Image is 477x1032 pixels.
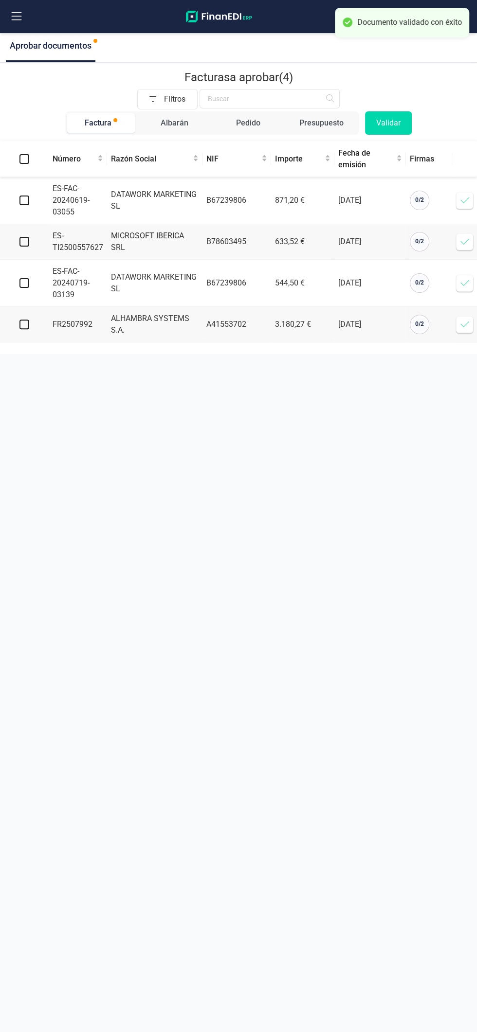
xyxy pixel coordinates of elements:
[137,89,198,109] button: Filtros
[85,117,111,129] div: Factura
[334,307,406,342] td: [DATE]
[334,260,406,307] td: [DATE]
[164,89,197,109] span: Filtros
[334,177,406,224] td: [DATE]
[49,307,107,342] td: FR2507992
[202,307,271,342] td: A41553702
[202,260,271,307] td: B67239806
[206,153,259,165] span: NIF
[49,177,107,224] td: ES-FAC-20240619-03055
[406,142,452,177] th: Firmas
[365,111,412,135] button: Validar
[271,224,334,260] td: 633,52 €
[161,117,188,129] div: Albarán
[415,238,424,245] span: 0 / 2
[10,40,92,51] span: Aprobar documentos
[111,153,191,165] span: Razón Social
[275,153,323,165] span: Importe
[200,89,340,108] input: Buscar
[186,11,252,22] img: Logo Finanedi
[53,153,95,165] span: Número
[271,177,334,224] td: 871,20 €
[107,177,202,224] td: DATAWORK MARKETING SL
[271,260,334,307] td: 544,50 €
[107,224,202,260] td: MICROSOFT IBERICA SRL
[415,320,424,327] span: 0 / 2
[184,70,293,85] p: Facturas a aprobar (4)
[334,224,406,260] td: [DATE]
[338,147,394,171] span: Fecha de emisión
[107,260,202,307] td: DATAWORK MARKETING SL
[107,307,202,342] td: ALHAMBRA SYSTEMS S.A.
[202,224,271,260] td: B78603495
[357,18,462,28] div: Documento validado con éxito
[299,117,344,129] div: Presupuesto
[202,177,271,224] td: B67239806
[236,117,260,129] div: Pedido
[415,279,424,286] span: 0 / 2
[49,224,107,260] td: ES-TI2500557627
[49,260,107,307] td: ES-FAC-20240719-03139
[271,307,334,342] td: 3.180,27 €
[415,196,424,203] span: 0 / 2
